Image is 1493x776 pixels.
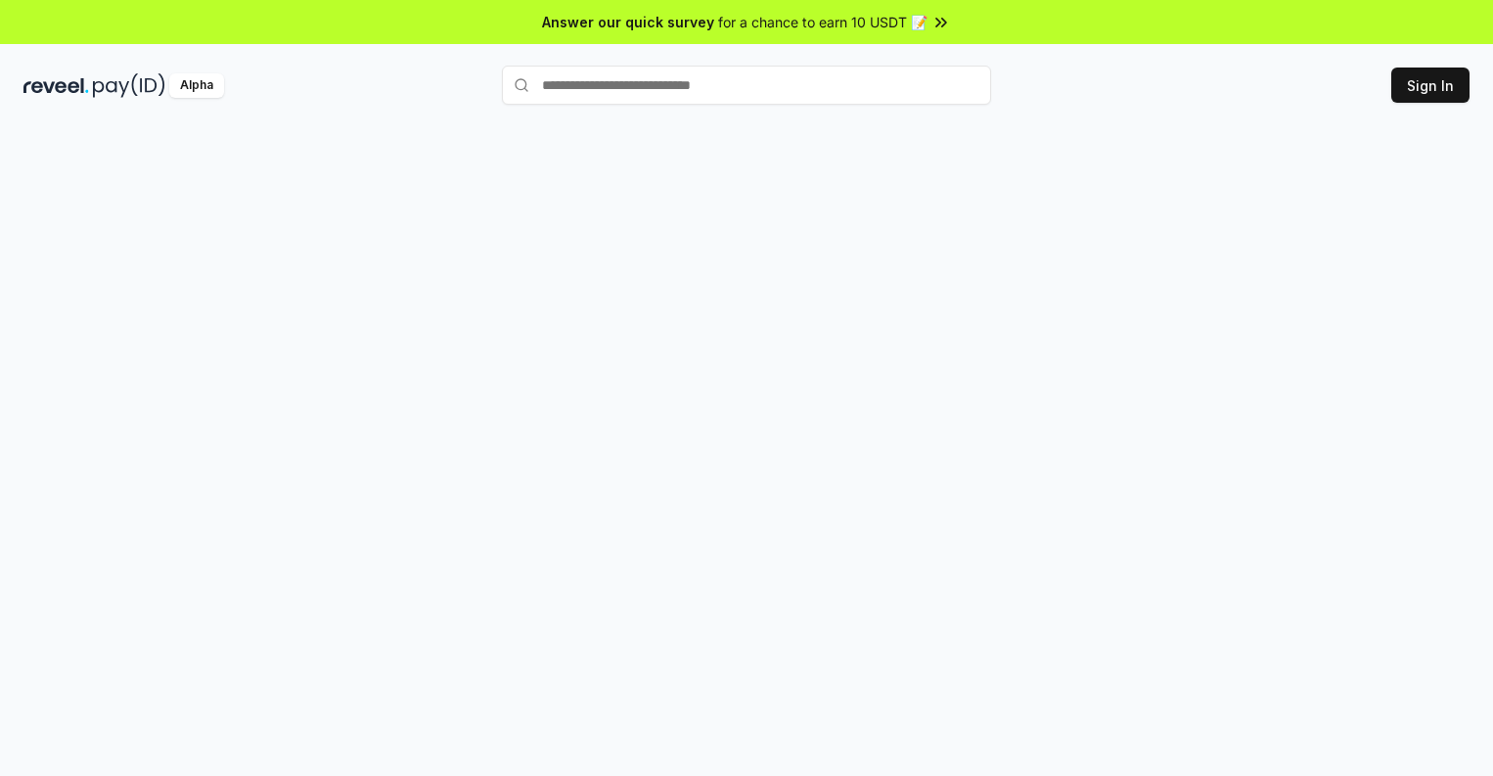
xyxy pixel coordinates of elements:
[542,12,714,32] span: Answer our quick survey
[169,73,224,98] div: Alpha
[718,12,927,32] span: for a chance to earn 10 USDT 📝
[23,73,89,98] img: reveel_dark
[93,73,165,98] img: pay_id
[1391,68,1470,103] button: Sign In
